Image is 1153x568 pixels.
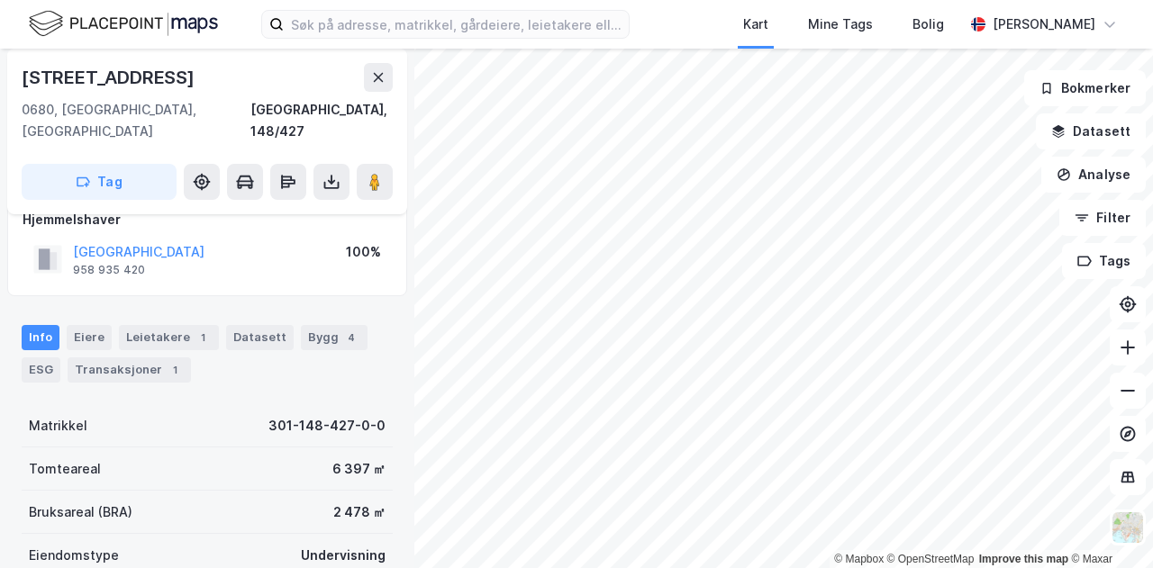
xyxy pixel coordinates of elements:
img: logo.f888ab2527a4732fd821a326f86c7f29.svg [29,8,218,40]
div: Bruksareal (BRA) [29,501,132,523]
input: Søk på adresse, matrikkel, gårdeiere, leietakere eller personer [284,11,629,38]
div: 301-148-427-0-0 [268,415,386,437]
div: 958 935 420 [73,263,145,277]
div: Eiere [67,325,112,350]
button: Filter [1059,200,1146,236]
button: Analyse [1041,157,1146,193]
button: Bokmerker [1024,70,1146,106]
div: Kart [743,14,768,35]
div: Undervisning [301,545,386,566]
div: Bygg [301,325,368,350]
div: 0680, [GEOGRAPHIC_DATA], [GEOGRAPHIC_DATA] [22,99,250,142]
button: Tags [1062,243,1146,279]
div: Transaksjoner [68,357,191,383]
div: 100% [346,241,381,263]
div: 4 [342,329,360,347]
div: [PERSON_NAME] [993,14,1095,35]
div: Eiendomstype [29,545,119,566]
div: Leietakere [119,325,219,350]
div: ESG [22,357,60,383]
a: Mapbox [834,553,884,565]
div: Datasett [226,325,294,350]
div: Bolig [912,14,944,35]
div: Tomteareal [29,458,101,480]
div: 1 [166,361,184,379]
button: Tag [22,164,177,200]
div: Hjemmelshaver [23,209,392,230]
a: Improve this map [979,553,1068,565]
div: Matrikkel [29,415,87,437]
div: Info [22,325,59,350]
a: OpenStreetMap [887,553,975,565]
div: [STREET_ADDRESS] [22,63,198,92]
div: Mine Tags [808,14,873,35]
div: [GEOGRAPHIC_DATA], 148/427 [250,99,393,142]
div: 6 397 ㎡ [332,458,386,480]
div: 1 [194,329,212,347]
div: 2 478 ㎡ [333,501,386,523]
button: Datasett [1036,113,1146,149]
iframe: Chat Widget [1063,482,1153,568]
